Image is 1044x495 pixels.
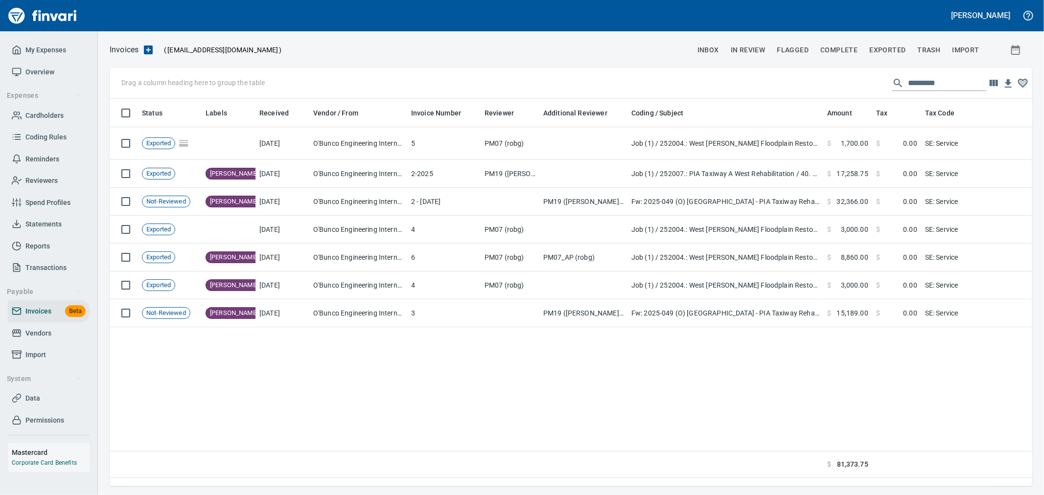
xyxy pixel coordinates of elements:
[986,76,1001,90] button: Choose columns to display
[827,169,831,179] span: $
[206,197,262,206] span: [PERSON_NAME]
[255,271,309,299] td: [DATE]
[539,188,627,216] td: PM19 ([PERSON_NAME], [PERSON_NAME])
[697,44,719,56] span: inbox
[841,252,868,262] span: 8,860.00
[3,87,85,105] button: Expenses
[25,414,64,427] span: Permissions
[543,107,620,119] span: Additional Reviewer
[921,216,1044,244] td: SE: Service
[837,459,868,470] span: 81,373.75
[876,107,887,119] span: Tax
[731,44,766,56] span: In Review
[12,447,90,458] h6: Mastercard
[481,244,539,271] td: PM07 (robg)
[206,309,262,318] span: [PERSON_NAME]
[481,271,539,299] td: PM07 (robg)
[827,308,831,318] span: $
[777,44,809,56] span: Flagged
[25,262,67,274] span: Transactions
[876,107,900,119] span: Tax
[411,107,461,119] span: Invoice Number
[539,244,627,271] td: PM07_AP (robg)
[110,44,139,56] p: Invoices
[921,244,1044,271] td: SE: Service
[25,175,58,187] span: Reviewers
[25,110,64,122] span: Cardholders
[255,160,309,188] td: [DATE]
[921,188,1044,216] td: SE: Service
[949,8,1013,23] button: [PERSON_NAME]
[631,107,696,119] span: Coding / Subject
[8,322,90,344] a: Vendors
[627,216,823,244] td: Job (1) / 252004.: West [PERSON_NAME] Floodplain Restoration / 40140. .: Construction Survey - SU...
[121,78,265,88] p: Drag a column heading here to group the table
[8,39,90,61] a: My Expenses
[407,244,481,271] td: 6
[255,188,309,216] td: [DATE]
[827,197,831,206] span: $
[25,66,54,78] span: Overview
[827,107,852,119] span: Amount
[309,188,407,216] td: O'Bunco Engineering International Inc (1-39592)
[142,309,190,318] span: Not-Reviewed
[12,459,77,466] a: Corporate Card Benefits
[1001,41,1032,59] button: Show invoices within a particular date range
[925,107,954,119] span: Tax Code
[827,138,831,148] span: $
[407,160,481,188] td: 2-2025
[485,107,514,119] span: Reviewer
[142,169,175,179] span: Exported
[25,153,59,165] span: Reminders
[255,216,309,244] td: [DATE]
[206,253,262,262] span: [PERSON_NAME]
[259,107,302,119] span: Received
[481,127,539,160] td: PM07 (robg)
[921,271,1044,299] td: SE: Service
[8,126,90,148] a: Coding Rules
[25,327,51,339] span: Vendors
[25,131,67,143] span: Coding Rules
[820,44,858,56] span: Complete
[903,197,917,206] span: 0.00
[485,107,527,119] span: Reviewer
[25,218,62,230] span: Statements
[206,107,240,119] span: Labels
[142,139,175,148] span: Exported
[407,127,481,160] td: 5
[313,107,358,119] span: Vendor / From
[255,299,309,327] td: [DATE]
[903,308,917,318] span: 0.00
[407,271,481,299] td: 4
[309,216,407,244] td: O'Bunco Engineering International Inc (1-39592)
[481,160,539,188] td: PM19 ([PERSON_NAME], [PERSON_NAME])
[142,107,175,119] span: Status
[921,299,1044,327] td: SE: Service
[539,299,627,327] td: PM19 ([PERSON_NAME], [PERSON_NAME])
[876,138,880,148] span: $
[309,160,407,188] td: O'Bunco Engineering International Inc (1-39592)
[142,107,162,119] span: Status
[25,197,70,209] span: Spend Profiles
[7,286,81,298] span: Payable
[1001,76,1016,91] button: Download Table
[627,299,823,327] td: Fw: 2025-049 (O) [GEOGRAPHIC_DATA] - PIA Taxiway Rehabilitation
[925,107,967,119] span: Tax Code
[142,197,190,206] span: Not-Reviewed
[543,107,607,119] span: Additional Reviewer
[8,409,90,431] a: Permissions
[627,188,823,216] td: Fw: 2025-049 (O) [GEOGRAPHIC_DATA] - PIA Taxiway Rehabilitation
[65,306,86,317] span: Beta
[827,280,831,290] span: $
[627,160,823,188] td: Job (1) / 252007.: PIA Taxiway A West Rehabilitation / 40. 01.: Sub Mobs / 4: Subcontractors
[627,127,823,160] td: Job (1) / 252004.: West [PERSON_NAME] Floodplain Restoration / 40140. .: Construction Survey - SU...
[8,387,90,409] a: Data
[309,127,407,160] td: O'Bunco Engineering International Inc (1-39592)
[8,257,90,279] a: Transactions
[206,107,227,119] span: Labels
[8,213,90,235] a: Statements
[6,4,79,27] img: Finvari
[837,308,868,318] span: 15,189.00
[8,170,90,192] a: Reviewers
[142,225,175,234] span: Exported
